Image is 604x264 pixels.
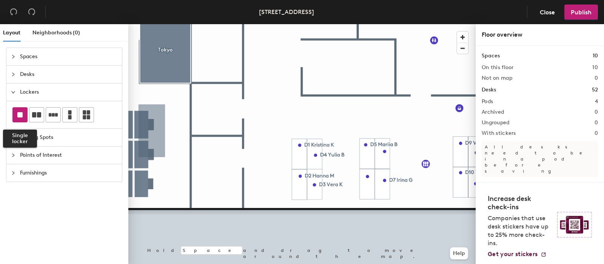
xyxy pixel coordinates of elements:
[11,72,15,77] span: collapsed
[11,54,15,59] span: collapsed
[20,129,117,146] span: Parking Spots
[488,250,547,258] a: Get your stickers
[482,75,512,81] h2: Not on map
[482,141,598,177] p: All desks need to be in a pod before saving
[592,65,598,71] h2: 10
[592,86,598,94] h1: 52
[564,5,598,20] button: Publish
[11,90,15,94] span: expanded
[557,212,592,238] img: Sticker logo
[595,130,598,136] h2: 0
[488,250,538,258] span: Get your stickers
[595,75,598,81] h2: 0
[12,107,28,122] button: Single locker
[488,195,553,211] h4: Increase desk check-ins
[595,99,598,105] h2: 4
[24,5,39,20] button: Redo (⌘ + ⇧ + Z)
[482,86,496,94] h1: Desks
[595,120,598,126] h2: 0
[571,9,592,16] span: Publish
[482,65,514,71] h2: On this floor
[20,147,117,164] span: Points of Interest
[11,153,15,157] span: collapsed
[20,164,117,182] span: Furnishings
[533,5,561,20] button: Close
[482,30,598,39] div: Floor overview
[259,7,314,17] div: [STREET_ADDRESS]
[482,109,504,115] h2: Archived
[6,5,21,20] button: Undo (⌘ + Z)
[450,247,468,259] button: Help
[482,120,510,126] h2: Ungrouped
[482,52,500,60] h1: Spaces
[488,214,553,247] p: Companies that use desk stickers have up to 25% more check-ins.
[482,99,493,105] h2: Pods
[11,135,15,140] span: collapsed
[482,130,516,136] h2: With stickers
[20,66,117,83] span: Desks
[20,83,117,101] span: Lockers
[595,109,598,115] h2: 0
[32,29,80,36] span: Neighborhoods (0)
[11,171,15,175] span: collapsed
[20,48,117,65] span: Spaces
[593,52,598,60] h1: 10
[3,29,20,36] span: Layout
[540,9,555,16] span: Close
